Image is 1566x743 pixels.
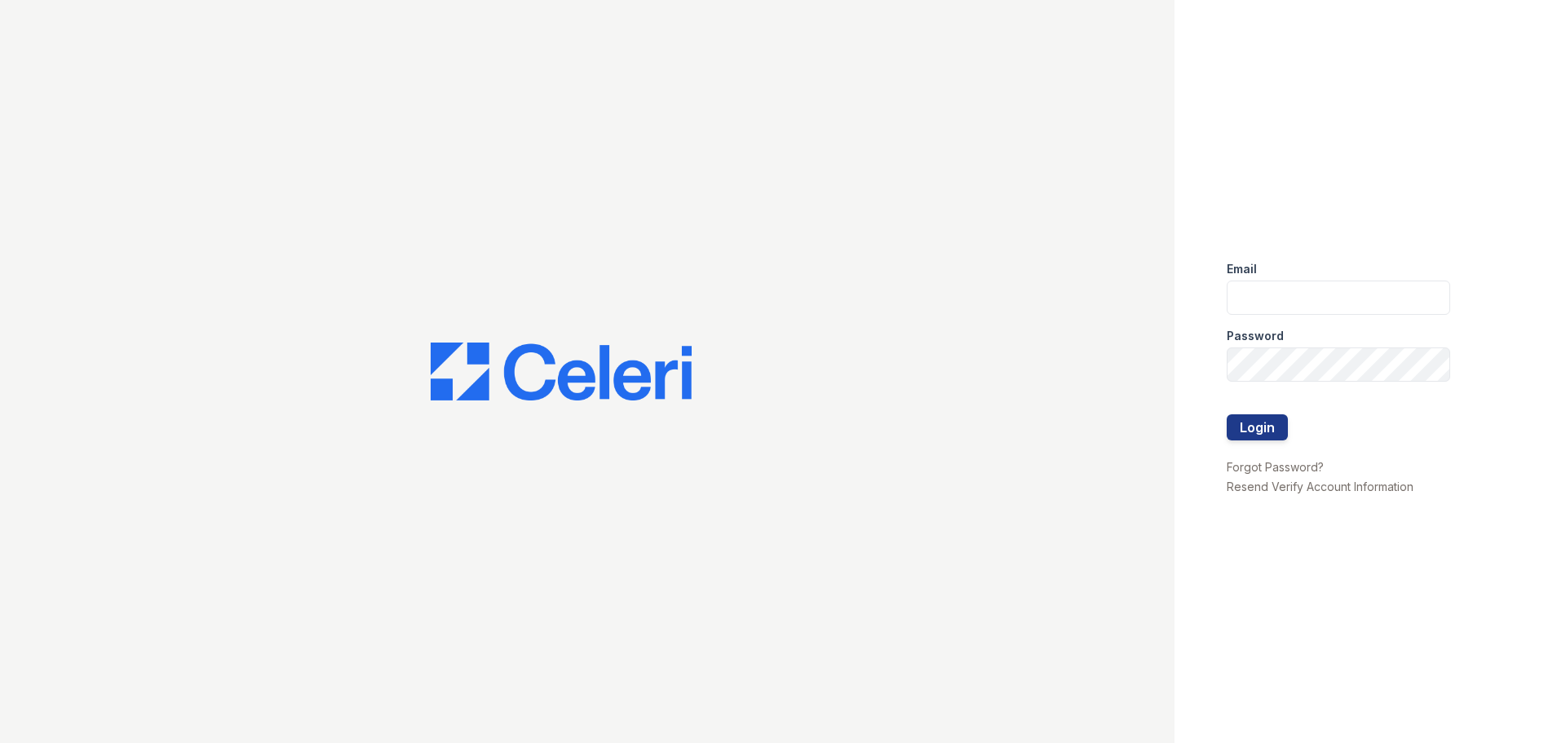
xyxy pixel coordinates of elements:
[431,343,692,401] img: CE_Logo_Blue-a8612792a0a2168367f1c8372b55b34899dd931a85d93a1a3d3e32e68fde9ad4.png
[1227,460,1324,474] a: Forgot Password?
[1227,414,1288,440] button: Login
[1227,480,1413,493] a: Resend Verify Account Information
[1227,261,1257,277] label: Email
[1227,328,1284,344] label: Password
